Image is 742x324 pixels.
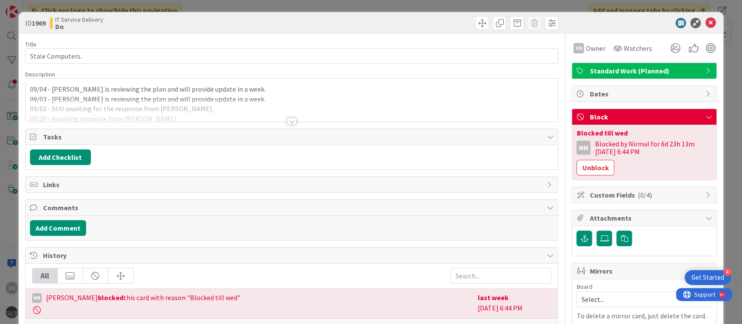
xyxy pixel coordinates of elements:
span: Dates [589,89,701,99]
span: Block [589,112,701,122]
span: Watchers [623,43,652,53]
span: Select... [581,293,692,305]
span: Board [576,284,592,290]
span: History [43,250,542,261]
button: Add Comment [30,220,86,236]
span: ( 0/4 ) [637,191,652,199]
div: Get Started [692,273,724,282]
div: [DATE] 6:44 PM [477,292,551,314]
p: 09/03 - [PERSON_NAME] is reviewing the plan and will provide update in a week. [30,94,554,104]
span: [PERSON_NAME] this card with reason "Blocked till wed" [46,292,240,303]
span: Mirrors [589,266,701,276]
b: blocked [98,293,123,302]
span: Comments [43,202,542,213]
p: 09/04 - [PERSON_NAME] is reviewing the plan and will provide update in a week. [30,84,554,94]
b: last week [477,293,508,302]
input: Search... [450,268,551,284]
span: Owner [586,43,605,53]
div: 4 [723,268,731,276]
button: Unblock [576,160,614,175]
span: ID [25,18,46,28]
span: Support [18,1,40,12]
span: IT Service Delivery [55,16,103,23]
b: Do [55,23,103,30]
div: NN [32,293,42,303]
div: All [33,268,58,283]
div: 9+ [44,3,48,10]
div: Blocked by Nirmal for 6d 23h 13m [DATE] 6:44 PM [595,140,712,155]
label: Title [25,40,37,48]
span: Tasks [43,132,542,142]
span: Links [43,179,542,190]
span: Description [25,70,55,78]
div: Open Get Started checklist, remaining modules: 4 [685,270,731,285]
span: Custom Fields [589,190,701,200]
span: Attachments [589,213,701,223]
div: VK [573,43,584,53]
span: Standard Work (Planned) [589,66,701,76]
div: Blocked till wed [576,129,712,136]
b: 1969 [32,19,46,27]
input: type card name here... [25,48,559,64]
div: NN [576,141,590,155]
button: Add Checklist [30,149,91,165]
